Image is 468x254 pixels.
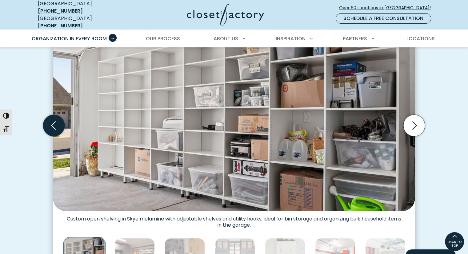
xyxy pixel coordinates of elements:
[32,35,107,42] span: Organization in Every Room
[53,23,415,211] img: Garage wall with full-height white cabinetry, open cubbies
[339,2,436,13] a: Over 60 Locations in [GEOGRAPHIC_DATA]!
[445,232,464,252] a: BACK TO TOP
[146,35,180,42] span: Our Process
[38,7,83,14] a: [PHONE_NUMBER]
[27,30,441,47] nav: Primary Menu
[406,35,434,42] span: Locations
[38,15,127,30] div: [GEOGRAPHIC_DATA]
[336,13,431,24] a: Schedule a Free Consultation
[214,35,238,42] span: About Us
[187,4,264,26] img: Closet Factory Logo
[401,112,427,139] button: Next slide
[445,240,464,248] span: BACK TO TOP
[339,5,436,11] span: Over 60 Locations in [GEOGRAPHIC_DATA]!
[41,112,67,139] button: Previous slide
[53,211,415,228] figcaption: Custom open shelving in Skye melamine with adjustable shelves and utility hooks, ideal for bin st...
[38,22,83,29] a: [PHONE_NUMBER]
[343,35,367,42] span: Partners
[276,35,306,42] span: Inspiration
